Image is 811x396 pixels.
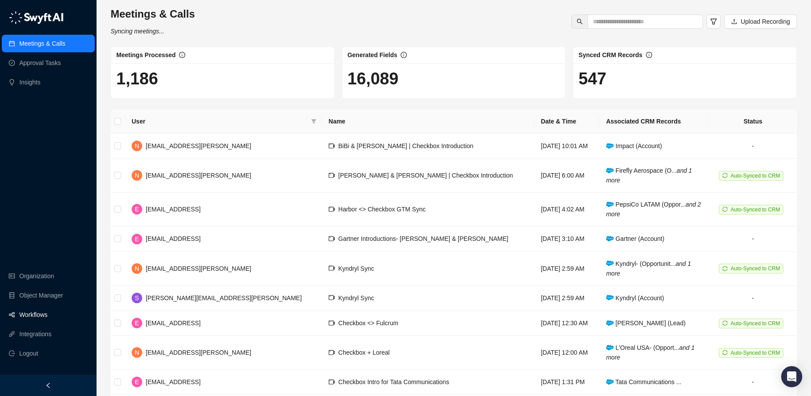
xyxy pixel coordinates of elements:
[111,28,164,35] i: Syncing meetings...
[135,234,139,244] span: E
[731,320,780,327] span: Auto-Synced to CRM
[338,294,374,302] span: Kyndryl Sync
[722,350,728,355] span: sync
[722,266,728,271] span: sync
[348,51,398,58] span: Generated Fields
[577,18,583,25] span: search
[329,265,335,271] span: video-camera
[731,265,780,272] span: Auto-Synced to CRM
[116,69,329,89] h1: 1,186
[19,306,47,323] a: Workflows
[9,350,15,356] span: logout
[722,320,728,326] span: sync
[135,141,139,151] span: N
[179,52,185,58] span: info-circle
[116,51,176,58] span: Meetings Processed
[709,134,797,159] td: -
[401,52,407,58] span: info-circle
[329,143,335,149] span: video-camera
[146,349,251,356] span: [EMAIL_ADDRESS][PERSON_NAME]
[731,18,737,25] span: upload
[741,17,790,26] span: Upload Recording
[348,69,560,89] h1: 16,089
[534,134,599,159] td: [DATE] 10:01 AM
[578,69,791,89] h1: 547
[146,320,201,327] span: [EMAIL_ADDRESS]
[724,15,797,29] button: Upload Recording
[329,236,335,242] span: video-camera
[146,294,302,302] span: [PERSON_NAME][EMAIL_ADDRESS][PERSON_NAME]
[534,159,599,193] td: [DATE] 6:00 AM
[146,206,201,213] span: [EMAIL_ADDRESS]
[135,171,139,180] span: N
[19,345,38,362] span: Logout
[19,35,65,52] a: Meetings & Calls
[146,378,201,385] span: [EMAIL_ADDRESS]
[606,167,692,184] span: Firefly Aerospace (O...
[338,142,474,149] span: BiBi & [PERSON_NAME] | Checkbox Introduction
[329,349,335,356] span: video-camera
[731,173,780,179] span: Auto-Synced to CRM
[578,51,642,58] span: Synced CRM Records
[111,7,195,21] h3: Meetings & Calls
[709,286,797,311] td: -
[722,173,728,178] span: sync
[146,142,251,149] span: [EMAIL_ADDRESS][PERSON_NAME]
[709,226,797,251] td: -
[338,378,449,385] span: Checkbox Intro for Tata Communications
[710,18,717,25] span: filter
[9,11,64,24] img: logo-05li4sbe.png
[135,293,139,303] span: S
[19,287,63,304] a: Object Manager
[45,382,51,389] span: left
[338,320,398,327] span: Checkbox <> Fulcrum
[534,336,599,370] td: [DATE] 12:00 AM
[311,119,316,124] span: filter
[606,201,701,218] span: PepsiCo LATAM (Oppor...
[338,265,374,272] span: Kyndryl Sync
[135,377,139,387] span: E
[606,378,681,385] span: Tata Communications ...
[606,260,691,277] i: and 1 more
[534,252,599,286] td: [DATE] 2:59 AM
[338,206,426,213] span: Harbor <> Checkbox GTM Sync
[146,172,251,179] span: [EMAIL_ADDRESS][PERSON_NAME]
[329,294,335,301] span: video-camera
[338,235,508,242] span: Gartner Introductions- [PERSON_NAME] & [PERSON_NAME]
[146,265,251,272] span: [EMAIL_ADDRESS][PERSON_NAME]
[329,206,335,212] span: video-camera
[709,370,797,395] td: -
[329,379,335,385] span: video-camera
[781,366,802,387] div: Open Intercom Messenger
[731,350,780,356] span: Auto-Synced to CRM
[135,204,139,214] span: E
[322,109,534,134] th: Name
[338,349,390,356] span: Checkbox + Loreal
[606,260,691,277] span: Kyndryl- (Opportunit...
[606,320,685,327] span: [PERSON_NAME] (Lead)
[534,109,599,134] th: Date & Time
[606,344,695,361] span: L'Oreal USA- (Opport...
[338,172,513,179] span: [PERSON_NAME] & [PERSON_NAME] | Checkbox Introduction
[606,294,664,302] span: Kyndryl (Account)
[19,54,61,72] a: Approval Tasks
[534,286,599,311] td: [DATE] 2:59 AM
[534,193,599,226] td: [DATE] 4:02 AM
[19,267,54,285] a: Organization
[722,207,728,212] span: sync
[135,264,139,273] span: N
[309,115,318,128] span: filter
[135,348,139,357] span: N
[731,207,780,213] span: Auto-Synced to CRM
[329,320,335,326] span: video-camera
[135,318,139,328] span: E
[534,226,599,251] td: [DATE] 3:10 AM
[19,325,51,343] a: Integrations
[132,116,308,126] span: User
[534,311,599,336] td: [DATE] 12:30 AM
[606,235,664,242] span: Gartner (Account)
[534,370,599,395] td: [DATE] 1:31 PM
[606,142,662,149] span: Impact (Account)
[329,172,335,178] span: video-camera
[599,109,709,134] th: Associated CRM Records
